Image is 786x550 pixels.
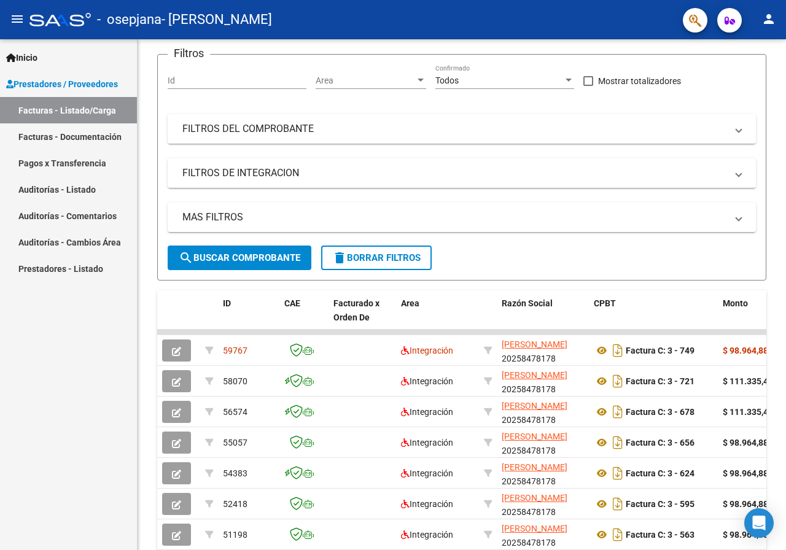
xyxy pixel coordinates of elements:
[723,407,773,417] strong: $ 111.335,49
[589,290,718,344] datatable-header-cell: CPBT
[497,290,589,344] datatable-header-cell: Razón Social
[610,371,626,391] i: Descargar documento
[179,250,193,265] mat-icon: search
[626,530,695,540] strong: Factura C: 3 - 563
[329,290,396,344] datatable-header-cell: Facturado x Orden De
[401,468,453,478] span: Integración
[332,252,421,263] span: Borrar Filtros
[179,252,300,263] span: Buscar Comprobante
[218,290,279,344] datatable-header-cell: ID
[168,203,756,232] mat-expansion-panel-header: MAS FILTROS
[626,346,695,355] strong: Factura C: 3 - 749
[168,246,311,270] button: Buscar Comprobante
[223,530,247,540] span: 51198
[168,45,210,62] h3: Filtros
[502,339,567,349] span: [PERSON_NAME]
[223,499,247,509] span: 52418
[182,211,726,224] mat-panel-title: MAS FILTROS
[502,432,567,441] span: [PERSON_NAME]
[723,468,768,478] strong: $ 98.964,88
[6,51,37,64] span: Inicio
[502,338,584,363] div: 20258478178
[626,376,695,386] strong: Factura C: 3 - 721
[182,122,726,136] mat-panel-title: FILTROS DEL COMPROBANTE
[321,246,432,270] button: Borrar Filtros
[223,438,247,447] span: 55057
[161,6,272,33] span: - [PERSON_NAME]
[502,401,567,411] span: [PERSON_NAME]
[502,430,584,455] div: 20258478178
[502,522,584,548] div: 20258478178
[223,407,247,417] span: 56574
[332,250,347,265] mat-icon: delete
[223,346,247,355] span: 59767
[610,494,626,514] i: Descargar documento
[502,493,567,503] span: [PERSON_NAME]
[6,77,118,91] span: Prestadores / Proveedores
[401,407,453,417] span: Integración
[182,166,726,180] mat-panel-title: FILTROS DE INTEGRACION
[401,438,453,447] span: Integración
[723,499,768,509] strong: $ 98.964,88
[610,525,626,544] i: Descargar documento
[502,462,567,472] span: [PERSON_NAME]
[279,290,329,344] datatable-header-cell: CAE
[626,407,695,417] strong: Factura C: 3 - 678
[401,346,453,355] span: Integración
[610,463,626,483] i: Descargar documento
[723,298,748,308] span: Monto
[223,376,247,386] span: 58070
[223,468,247,478] span: 54383
[610,433,626,452] i: Descargar documento
[10,12,25,26] mat-icon: menu
[502,460,584,486] div: 20258478178
[284,298,300,308] span: CAE
[401,499,453,509] span: Integración
[744,508,774,538] div: Open Intercom Messenger
[594,298,616,308] span: CPBT
[333,298,379,322] span: Facturado x Orden De
[401,376,453,386] span: Integración
[626,468,695,478] strong: Factura C: 3 - 624
[396,290,479,344] datatable-header-cell: Area
[610,341,626,360] i: Descargar documento
[723,346,768,355] strong: $ 98.964,88
[723,530,768,540] strong: $ 98.964,88
[723,438,768,447] strong: $ 98.964,88
[401,530,453,540] span: Integración
[598,74,681,88] span: Mostrar totalizadores
[168,158,756,188] mat-expansion-panel-header: FILTROS DE INTEGRACION
[223,298,231,308] span: ID
[502,524,567,533] span: [PERSON_NAME]
[168,114,756,144] mat-expansion-panel-header: FILTROS DEL COMPROBANTE
[316,76,415,86] span: Area
[97,6,161,33] span: - osepjana
[502,298,553,308] span: Razón Social
[626,438,695,447] strong: Factura C: 3 - 656
[610,402,626,422] i: Descargar documento
[761,12,776,26] mat-icon: person
[502,370,567,380] span: [PERSON_NAME]
[502,399,584,425] div: 20258478178
[723,376,773,386] strong: $ 111.335,49
[435,76,459,85] span: Todos
[502,491,584,517] div: 20258478178
[626,499,695,509] strong: Factura C: 3 - 595
[502,368,584,394] div: 20258478178
[401,298,419,308] span: Area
